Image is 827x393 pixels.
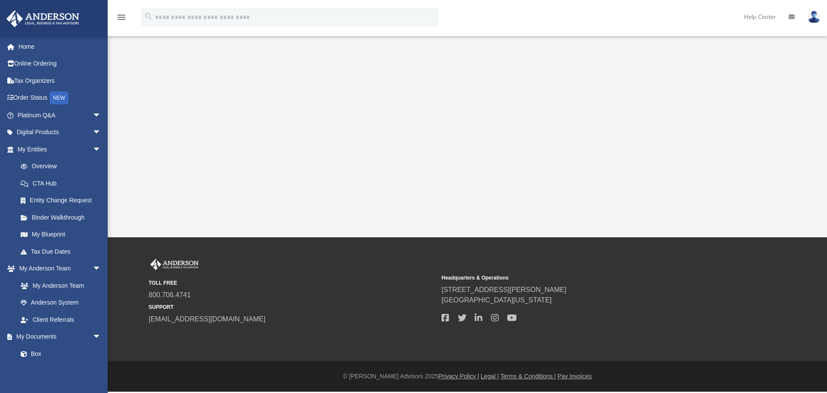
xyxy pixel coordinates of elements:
[6,89,114,107] a: Order StatusNEW
[501,373,556,380] a: Terms & Conditions |
[149,291,191,299] a: 800.706.4741
[6,55,114,72] a: Online Ordering
[93,328,110,346] span: arrow_drop_down
[149,315,265,323] a: [EMAIL_ADDRESS][DOMAIN_NAME]
[12,311,110,328] a: Client Referrals
[6,38,114,55] a: Home
[6,72,114,89] a: Tax Organizers
[6,107,114,124] a: Platinum Q&Aarrow_drop_down
[116,16,127,22] a: menu
[4,10,82,27] img: Anderson Advisors Platinum Portal
[12,175,114,192] a: CTA Hub
[6,141,114,158] a: My Entitiesarrow_drop_down
[557,373,591,380] a: Pay Invoices
[6,260,110,277] a: My Anderson Teamarrow_drop_down
[93,107,110,124] span: arrow_drop_down
[6,124,114,141] a: Digital Productsarrow_drop_down
[12,294,110,311] a: Anderson System
[441,286,566,293] a: [STREET_ADDRESS][PERSON_NAME]
[12,192,114,209] a: Entity Change Request
[12,345,106,362] a: Box
[93,124,110,141] span: arrow_drop_down
[116,12,127,22] i: menu
[149,303,435,311] small: SUPPORT
[12,277,106,294] a: My Anderson Team
[93,260,110,278] span: arrow_drop_down
[481,373,499,380] a: Legal |
[149,259,200,270] img: Anderson Advisors Platinum Portal
[441,296,552,304] a: [GEOGRAPHIC_DATA][US_STATE]
[6,328,110,346] a: My Documentsarrow_drop_down
[144,12,153,21] i: search
[93,141,110,158] span: arrow_drop_down
[12,209,114,226] a: Binder Walkthrough
[12,226,110,243] a: My Blueprint
[50,91,68,104] div: NEW
[438,373,479,380] a: Privacy Policy |
[108,372,827,381] div: © [PERSON_NAME] Advisors 2025
[12,158,114,175] a: Overview
[12,362,110,380] a: Meeting Minutes
[149,279,435,287] small: TOLL FREE
[808,11,821,23] img: User Pic
[12,243,114,260] a: Tax Due Dates
[441,274,728,282] small: Headquarters & Operations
